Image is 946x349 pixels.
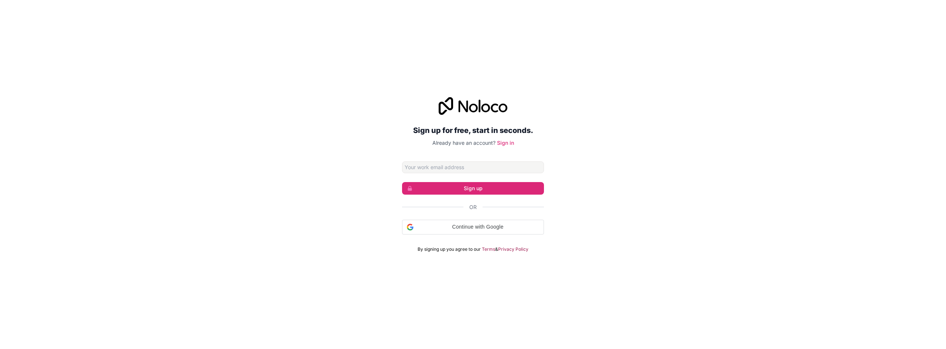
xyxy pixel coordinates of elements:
span: By signing up you agree to our [418,246,481,252]
a: Sign in [497,140,514,146]
span: Continue with Google [416,223,539,231]
input: Email address [402,161,544,173]
span: & [495,246,498,252]
div: Continue with Google [402,220,544,235]
a: Terms [482,246,495,252]
a: Privacy Policy [498,246,528,252]
button: Sign up [402,182,544,195]
h2: Sign up for free, start in seconds. [402,124,544,137]
span: Or [469,203,477,211]
span: Already have an account? [432,140,496,146]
